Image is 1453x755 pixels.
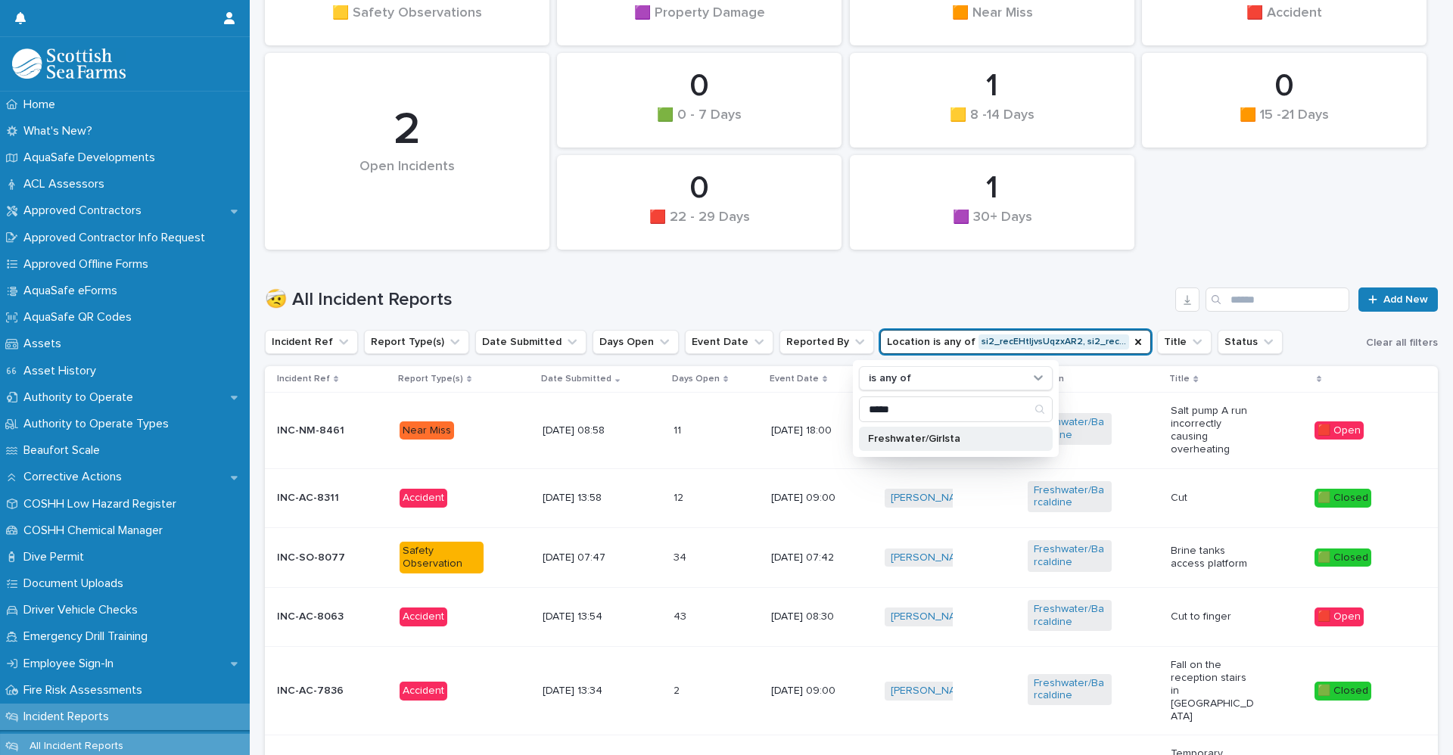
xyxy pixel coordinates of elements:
p: [DATE] 18:00 [771,424,855,437]
p: Fall on the reception stairs in [GEOGRAPHIC_DATA] [1171,659,1255,722]
p: COSHH Low Hazard Register [17,497,188,511]
span: Clear all filters [1366,337,1438,348]
p: Employee Sign-In [17,657,126,671]
a: [PERSON_NAME] [891,685,973,698]
div: 2 [291,103,524,157]
p: [DATE] 07:42 [771,551,855,564]
p: ACL Assessors [17,177,117,191]
tr: INC-AC-8311Accident[DATE] 13:581212 [DATE] 09:00[PERSON_NAME] Freshwater/Barcaldine Cut🟩 Closed [265,468,1438,528]
div: Safety Observation [400,542,484,573]
a: Freshwater/Barcaldine [1034,484,1106,510]
p: [DATE] 13:58 [543,492,627,505]
p: 34 [674,548,689,564]
p: Approved Offline Forms [17,257,160,272]
button: Event Date [685,330,773,354]
p: Cut to finger [1171,611,1255,623]
input: Search [860,397,1052,421]
p: Driver Vehicle Checks [17,603,150,617]
img: bPIBxiqnSb2ggTQWdOVV [12,48,126,79]
p: Approved Contractors [17,204,154,218]
p: Cut [1171,492,1255,505]
tr: INC-AC-8063Accident[DATE] 13:544343 [DATE] 08:30[PERSON_NAME] Freshwater/Barcaldine Cut to finger... [265,587,1438,647]
p: Brine tanks access platform [1171,545,1255,570]
p: 2 [674,682,683,698]
a: Freshwater/Barcaldine [1034,603,1106,629]
p: INC-AC-8063 [277,611,361,623]
p: [DATE] 09:00 [771,492,855,505]
button: Location [880,330,1151,354]
p: 11 [674,421,684,437]
p: Days Open [672,371,720,387]
p: [DATE] 13:34 [543,685,627,698]
p: What's New? [17,124,104,138]
button: Status [1218,330,1283,354]
a: [PERSON_NAME] [891,611,973,623]
div: Search [859,396,1053,422]
p: Salt pump A run incorrectly causing overheating [1171,405,1255,455]
p: INC-NM-8461 [277,424,361,437]
p: Assets [17,337,73,351]
input: Search [1206,287,1349,312]
p: 43 [674,607,689,623]
p: Corrective Actions [17,470,134,484]
p: Date Submitted [541,371,611,387]
button: Days Open [593,330,679,354]
div: 1 [876,67,1109,105]
button: Date Submitted [475,330,586,354]
p: [DATE] 08:30 [771,611,855,623]
p: INC-AC-8311 [277,492,361,505]
p: Dive Permit [17,550,96,564]
tr: INC-NM-8461Near Miss[DATE] 08:581111 [DATE] 18:00[PERSON_NAME] Freshwater/Barcaldine Salt pump A ... [265,393,1438,468]
p: Report Type(s) [398,371,463,387]
div: 🟧 Near Miss [876,5,1109,37]
p: Fire Risk Assessments [17,683,154,698]
a: Freshwater/Barcaldine [1034,543,1106,569]
p: Document Uploads [17,576,135,591]
button: Clear all filters [1360,331,1438,354]
div: 🟧 15 -21 Days [1168,107,1401,139]
div: 1 [876,169,1109,207]
p: Asset History [17,364,108,378]
button: Title [1157,330,1212,354]
p: INC-AC-7836 [277,685,361,698]
p: [DATE] 09:00 [771,685,855,698]
p: 12 [674,489,686,505]
div: 🟩 Closed [1315,548,1371,567]
div: 0 [1168,67,1401,105]
div: 🟩 Closed [1315,682,1371,701]
div: Near Miss [400,421,454,440]
p: Incident Ref [277,371,330,387]
p: [DATE] 13:54 [543,611,627,623]
div: Accident [400,489,447,508]
div: 🟥 22 - 29 Days [583,210,816,241]
tr: INC-SO-8077Safety Observation[DATE] 07:473434 [DATE] 07:42[PERSON_NAME] Freshwater/Barcaldine Bri... [265,528,1438,588]
div: Accident [400,682,447,701]
p: Title [1169,371,1190,387]
p: Beaufort Scale [17,443,112,458]
p: Authority to Operate Types [17,417,181,431]
div: 0 [583,67,816,105]
div: Open Incidents [291,159,524,207]
span: Add New [1383,294,1428,305]
p: COSHH Chemical Manager [17,524,175,538]
p: [DATE] 08:58 [543,424,627,437]
div: 🟨 Safety Observations [291,5,524,37]
div: 🟥 Accident [1168,5,1401,37]
div: 🟩 Closed [1315,489,1371,508]
button: Incident Ref [265,330,358,354]
div: 🟥 Open [1315,607,1364,626]
a: [PERSON_NAME] [891,492,973,505]
p: is any of [869,372,911,385]
div: Accident [400,607,447,626]
div: 🟪 30+ Days [876,210,1109,241]
p: Event Date [770,371,819,387]
a: Add New [1358,287,1438,312]
p: Authority to Operate [17,390,145,405]
h1: 🤕 All Incident Reports [265,289,1169,311]
p: INC-SO-8077 [277,551,361,564]
p: Home [17,98,67,112]
p: AquaSafe Developments [17,151,167,165]
p: Freshwater/Girlsta [868,433,1028,444]
p: Approved Contractor Info Request [17,231,217,245]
